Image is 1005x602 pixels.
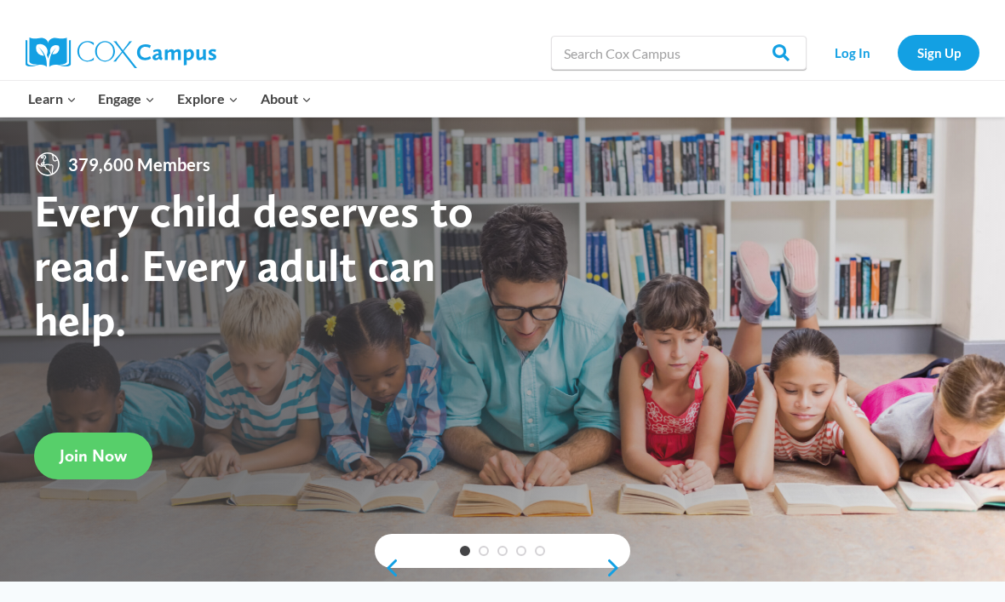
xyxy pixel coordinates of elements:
span: Engage [98,88,155,110]
div: content slider buttons [375,551,630,585]
span: About [261,88,312,110]
a: 3 [497,546,508,556]
strong: Every child deserves to read. Every adult can help. [34,183,474,346]
span: 379,600 Members [61,151,217,178]
span: Join Now [60,445,127,466]
span: Learn [28,88,77,110]
a: next [605,558,630,578]
input: Search Cox Campus [551,36,807,70]
nav: Primary Navigation [17,81,322,117]
a: 4 [516,546,526,556]
a: 1 [460,546,470,556]
a: 5 [535,546,545,556]
a: Log In [815,35,889,70]
a: previous [375,558,400,578]
a: Sign Up [898,35,979,70]
a: 2 [479,546,489,556]
nav: Secondary Navigation [815,35,979,70]
span: Explore [177,88,238,110]
img: Cox Campus [26,37,216,68]
a: Join Now [34,433,152,479]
